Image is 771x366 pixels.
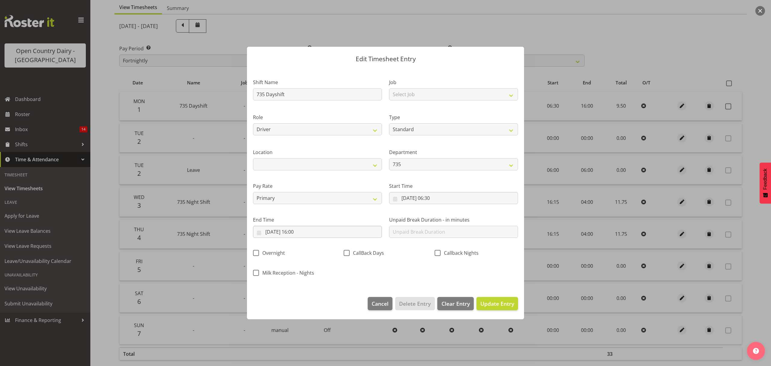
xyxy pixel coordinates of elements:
[253,149,382,156] label: Location
[389,79,518,86] label: Job
[259,270,314,276] span: Milk Reception - Nights
[395,297,435,310] button: Delete Entry
[760,162,771,204] button: Feedback - Show survey
[253,56,518,62] p: Edit Timesheet Entry
[389,182,518,190] label: Start Time
[441,250,479,256] span: Callback Nights
[389,149,518,156] label: Department
[442,300,470,308] span: Clear Entry
[389,114,518,121] label: Type
[253,114,382,121] label: Role
[763,169,768,190] span: Feedback
[350,250,384,256] span: CallBack Days
[437,297,473,310] button: Clear Entry
[253,226,382,238] input: Click to select...
[389,192,518,204] input: Click to select...
[753,348,759,354] img: help-xxl-2.png
[372,300,389,308] span: Cancel
[253,216,382,223] label: End Time
[476,297,518,310] button: Update Entry
[253,79,382,86] label: Shift Name
[389,226,518,238] input: Unpaid Break Duration
[253,182,382,190] label: Pay Rate
[368,297,392,310] button: Cancel
[399,300,431,308] span: Delete Entry
[480,300,514,307] span: Update Entry
[253,88,382,100] input: Shift Name
[259,250,285,256] span: Overnight
[389,216,518,223] label: Unpaid Break Duration - in minutes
